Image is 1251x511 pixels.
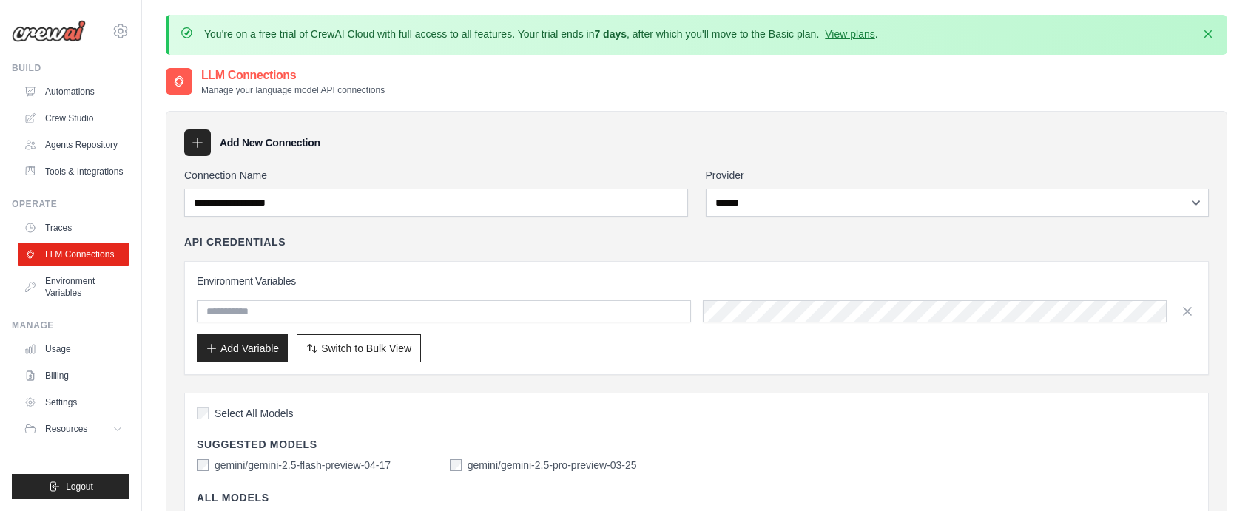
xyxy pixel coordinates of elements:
button: Logout [12,474,129,499]
a: Agents Repository [18,133,129,157]
h3: Environment Variables [197,274,1196,288]
span: Select All Models [215,406,294,421]
a: Settings [18,390,129,414]
a: Crew Studio [18,106,129,130]
input: gemini/gemini-2.5-flash-preview-04-17 [197,459,209,471]
label: gemini/gemini-2.5-pro-preview-03-25 [468,458,637,473]
button: Resources [18,417,129,441]
p: Manage your language model API connections [201,84,385,96]
input: Select All Models [197,407,209,419]
a: Billing [18,364,129,388]
a: Tools & Integrations [18,160,129,183]
h4: All Models [197,490,1196,505]
a: View plans [825,28,874,40]
a: Usage [18,337,129,361]
a: Traces [18,216,129,240]
div: Manage [12,319,129,331]
h2: LLM Connections [201,67,385,84]
a: Automations [18,80,129,104]
img: Logo [12,20,86,42]
button: Add Variable [197,334,288,362]
a: Environment Variables [18,269,129,305]
span: Logout [66,481,93,493]
label: Provider [706,168,1210,183]
button: Switch to Bulk View [297,334,421,362]
strong: 7 days [594,28,627,40]
div: Operate [12,198,129,210]
div: Build [12,62,129,74]
a: LLM Connections [18,243,129,266]
label: Connection Name [184,168,688,183]
h3: Add New Connection [220,135,320,150]
input: gemini/gemini-2.5-pro-preview-03-25 [450,459,462,471]
span: Switch to Bulk View [321,341,411,356]
p: You're on a free trial of CrewAI Cloud with full access to all features. Your trial ends in , aft... [204,27,878,41]
span: Resources [45,423,87,435]
h4: Suggested Models [197,437,1196,452]
h4: API Credentials [184,234,286,249]
label: gemini/gemini-2.5-flash-preview-04-17 [215,458,391,473]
